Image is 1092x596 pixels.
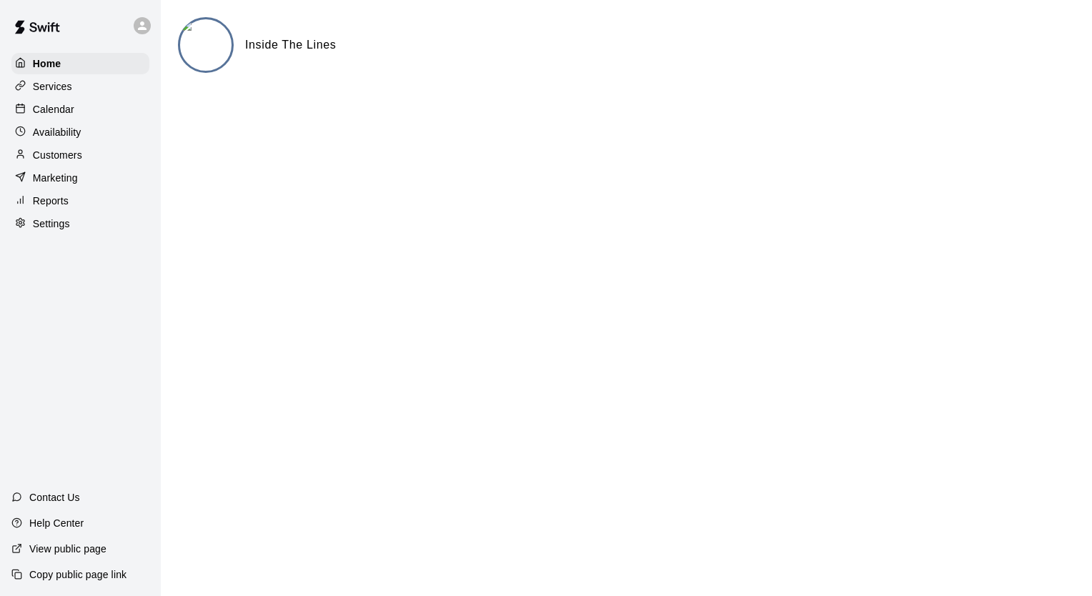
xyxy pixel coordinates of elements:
p: Copy public page link [29,567,126,582]
img: Inside The Lines logo [180,19,232,58]
a: Availability [11,121,149,143]
p: View public page [29,542,106,556]
a: Settings [11,213,149,234]
a: Services [11,76,149,97]
p: Marketing [33,171,78,185]
p: Customers [33,148,82,162]
a: Calendar [11,99,149,120]
p: Settings [33,217,70,231]
a: Customers [11,144,149,166]
p: Home [33,56,61,71]
p: Services [33,79,72,94]
p: Help Center [29,516,84,530]
p: Availability [33,125,81,139]
p: Calendar [33,102,74,116]
p: Contact Us [29,490,80,505]
a: Marketing [11,167,149,189]
p: Reports [33,194,69,208]
a: Reports [11,190,149,212]
h6: Inside The Lines [245,36,336,54]
a: Home [11,53,149,74]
